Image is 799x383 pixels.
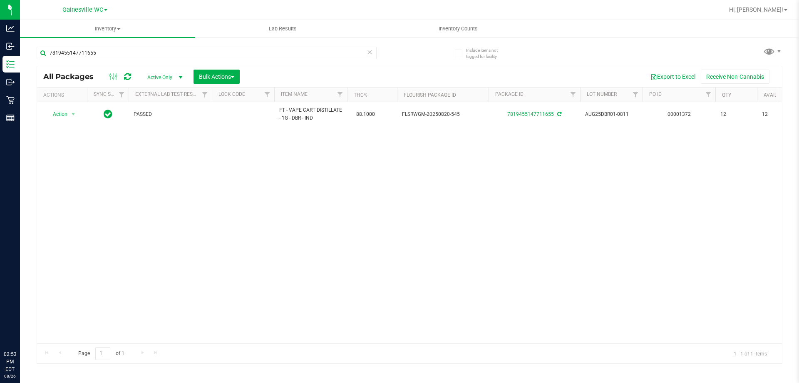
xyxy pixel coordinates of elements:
[4,350,16,373] p: 02:53 PM EDT
[466,47,508,60] span: Include items not tagged for facility
[764,92,789,98] a: Available
[279,106,342,122] span: FT - VAPE CART DISTILLATE - 1G - DBR - IND
[68,108,79,120] span: select
[261,88,274,102] a: Filter
[20,25,195,33] span: Inventory
[566,88,580,102] a: Filter
[587,91,617,97] a: Lot Number
[104,108,112,120] span: In Sync
[370,20,546,38] a: Inventory Counts
[258,25,308,33] span: Lab Results
[198,88,212,102] a: Filter
[729,6,783,13] span: Hi, [PERSON_NAME]!
[629,88,643,102] a: Filter
[62,6,103,13] span: Gainesville WC
[507,111,554,117] a: 7819455147711655
[367,47,372,58] span: Clear
[6,114,15,122] inline-svg: Reports
[333,88,347,102] a: Filter
[6,96,15,104] inline-svg: Retail
[727,347,774,360] span: 1 - 1 of 1 items
[8,316,33,341] iframe: Resource center
[20,20,195,38] a: Inventory
[6,78,15,86] inline-svg: Outbound
[585,110,638,118] span: AUG25DBR01-0811
[195,20,370,38] a: Lab Results
[495,91,524,97] a: Package ID
[199,73,234,80] span: Bulk Actions
[6,24,15,33] inline-svg: Analytics
[4,373,16,379] p: 08/26
[649,91,662,97] a: PO ID
[37,47,377,59] input: Search Package ID, Item Name, SKU, Lot or Part Number...
[71,347,131,360] span: Page of 1
[701,70,769,84] button: Receive Non-Cannabis
[352,108,379,120] span: 88.1000
[667,111,691,117] a: 00001372
[762,110,794,118] span: 12
[404,92,456,98] a: Flourish Package ID
[43,72,102,81] span: All Packages
[556,111,561,117] span: Sync from Compliance System
[702,88,715,102] a: Filter
[134,110,207,118] span: PASSED
[43,92,84,98] div: Actions
[720,110,752,118] span: 12
[402,110,484,118] span: FLSRWGM-20250820-545
[194,70,240,84] button: Bulk Actions
[45,108,68,120] span: Action
[722,92,731,98] a: Qty
[427,25,489,33] span: Inventory Counts
[281,91,308,97] a: Item Name
[135,91,201,97] a: External Lab Test Result
[94,91,126,97] a: Sync Status
[6,42,15,50] inline-svg: Inbound
[115,88,129,102] a: Filter
[645,70,701,84] button: Export to Excel
[95,347,110,360] input: 1
[354,92,367,98] a: THC%
[6,60,15,68] inline-svg: Inventory
[218,91,245,97] a: Lock Code
[25,315,35,325] iframe: Resource center unread badge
